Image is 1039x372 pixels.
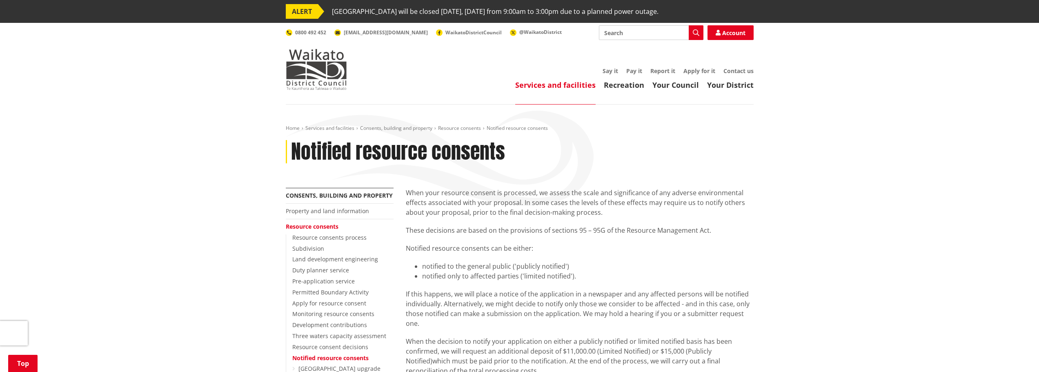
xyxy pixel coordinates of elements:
a: Property and land information [286,207,369,215]
a: Resource consents process [292,234,367,241]
a: [EMAIL_ADDRESS][DOMAIN_NAME] [334,29,428,36]
p: When your resource consent is processed, we assess the scale and significance of any adverse envi... [406,188,754,217]
span: ALERT [286,4,318,19]
a: Subdivision [292,245,324,252]
a: Permitted Boundary Activity [292,288,369,296]
a: Consents, building and property [360,125,432,131]
a: Account [707,25,754,40]
a: Home [286,125,300,131]
li: notified to the general public ('publicly notified') [422,261,754,271]
input: Search input [599,25,703,40]
a: Say it [603,67,618,75]
span: @WaikatoDistrict [519,29,562,36]
a: Resource consents [438,125,481,131]
a: Monitoring resource consents [292,310,374,318]
h1: Notified resource consents [291,140,505,164]
a: Resource consents [286,223,338,230]
a: Resource consent decisions [292,343,368,351]
span: Notified resource consents [487,125,548,131]
a: Report it [650,67,675,75]
a: Your District [707,80,754,90]
a: Top [8,355,38,372]
span: [GEOGRAPHIC_DATA] will be closed [DATE], [DATE] from 9:00am to 3:00pm due to a planned power outage. [332,4,659,19]
a: Pay it [626,67,642,75]
p: If this happens, we will place a notice of the application in a newspaper and any affected person... [406,289,754,328]
a: 0800 492 452 [286,29,326,36]
a: Notified resource consents [292,354,369,362]
p: Notified resource consents can be either: [406,243,754,253]
a: Apply for resource consent [292,299,366,307]
li: notified only to affected parties ('limited notified'). [422,271,754,281]
a: Apply for it [683,67,715,75]
a: Development contributions [292,321,367,329]
a: Contact us [723,67,754,75]
nav: breadcrumb [286,125,754,132]
a: Duty planner service [292,266,349,274]
img: Waikato District Council - Te Kaunihera aa Takiwaa o Waikato [286,49,347,90]
a: Three waters capacity assessment [292,332,386,340]
span: [EMAIL_ADDRESS][DOMAIN_NAME] [344,29,428,36]
a: Pre-application service [292,277,355,285]
span: WaikatoDistrictCouncil [445,29,502,36]
a: Services and facilities [305,125,354,131]
a: Land development engineering [292,255,378,263]
a: Recreation [604,80,644,90]
a: Services and facilities [515,80,596,90]
a: @WaikatoDistrict [510,29,562,36]
a: Your Council [652,80,699,90]
a: WaikatoDistrictCouncil [436,29,502,36]
p: These decisions are based on the provisions of sections 95 – 95G of the Resource Management Act. [406,225,754,235]
a: Consents, building and property [286,192,393,199]
span: 0800 492 452 [295,29,326,36]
